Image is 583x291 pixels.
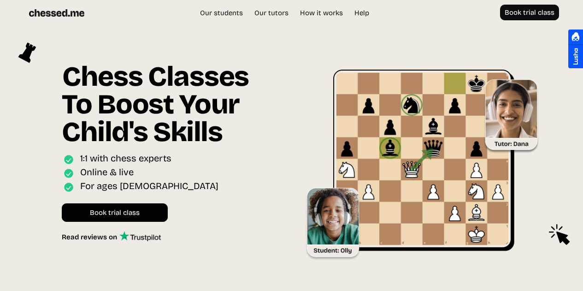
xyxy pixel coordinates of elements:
[295,8,347,18] a: How it works
[62,63,277,153] h1: Chess Classes To Boost Your Child's Skills
[62,231,161,241] a: Read reviews on
[195,8,247,18] a: Our students
[80,180,218,194] div: For ages [DEMOGRAPHIC_DATA]
[62,233,119,241] div: Read reviews on
[80,166,134,180] div: Online & live
[80,153,171,166] div: 1:1 with chess experts
[350,8,374,18] a: Help
[500,5,559,20] a: Book trial class
[62,203,168,222] a: Book trial class
[250,8,293,18] a: Our tutors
